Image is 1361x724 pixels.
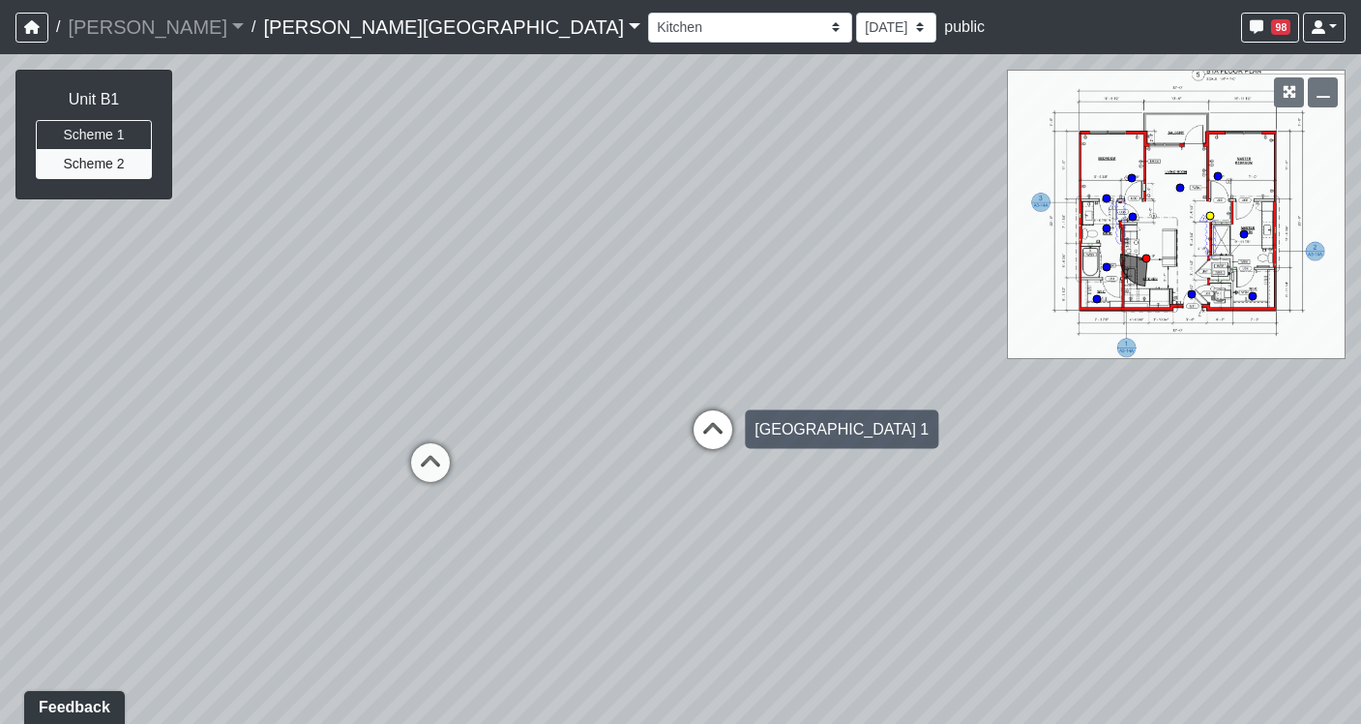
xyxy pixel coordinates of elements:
a: [PERSON_NAME][GEOGRAPHIC_DATA] [263,8,640,46]
h6: Unit B1 [36,90,152,108]
a: [PERSON_NAME] [68,8,244,46]
iframe: Ybug feedback widget [15,685,129,724]
span: 98 [1271,19,1290,35]
button: Scheme 2 [36,149,152,179]
button: 98 [1241,13,1299,43]
span: / [244,8,263,46]
span: / [48,8,68,46]
span: public [944,18,985,35]
div: [GEOGRAPHIC_DATA] 1 [745,410,938,449]
button: Scheme 1 [36,120,152,150]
